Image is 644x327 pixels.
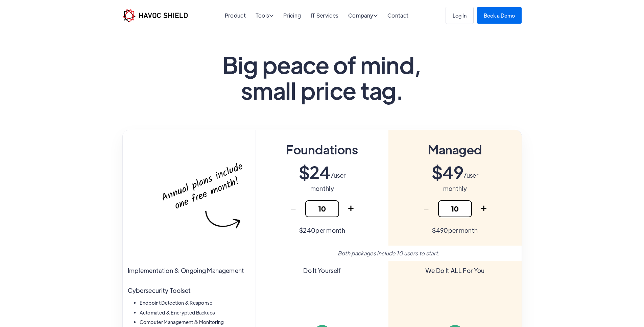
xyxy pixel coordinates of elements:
span:  [373,13,378,18]
a: IT Services [311,12,339,19]
form: Price Form 1 [285,200,359,217]
a: Pricing [283,12,301,19]
div: Implementation & Ongoing Management [128,266,244,276]
li: Computer Management & Monitoring [140,318,251,326]
a: Log In [446,7,474,24]
a: - [285,200,302,217]
div: $ [432,163,443,180]
div: Foundations [286,140,358,158]
div: Cybersecurity Toolset [128,286,191,296]
div: $ [299,163,310,180]
span:  [269,13,273,18]
div: Do It Yourself [303,266,341,276]
li: Endpoint Detection & Response [140,299,251,307]
input: 10 [305,200,339,217]
a: home [122,9,188,22]
div: Company [348,13,378,19]
div: monthly [310,184,334,194]
input: 10 [438,200,472,217]
iframe: Chat Widget [610,295,644,327]
em: Both packages include 10 users to start. [338,250,440,257]
div: Tools [256,13,274,19]
div: /user [464,171,479,180]
img: Havoc Shield logo [122,9,188,22]
a: - [418,200,435,217]
form: Price Form 1 [418,200,492,217]
div: 24 [310,163,331,180]
div: $ per month [299,226,345,235]
a: + [475,200,492,217]
a: Book a Demo [477,7,522,24]
div: Tools [256,13,274,19]
div: Managed [428,140,482,158]
div: $ per month [432,226,478,235]
li: Automated & Encrypted Backups [140,309,251,317]
span: 490 [436,226,448,234]
div: /user [331,171,346,180]
a: Contact [387,12,408,19]
div: Company [348,13,378,19]
div: monthly [443,184,467,194]
span: 240 [303,226,315,234]
img: Arrow pointing to pricing [204,210,241,230]
h1: Big peace of mind, small price tag. [183,51,462,103]
div: We Do It ALL For You [425,266,484,276]
a: Product [225,12,246,19]
div: 49 [443,163,464,180]
a: + [342,200,359,217]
